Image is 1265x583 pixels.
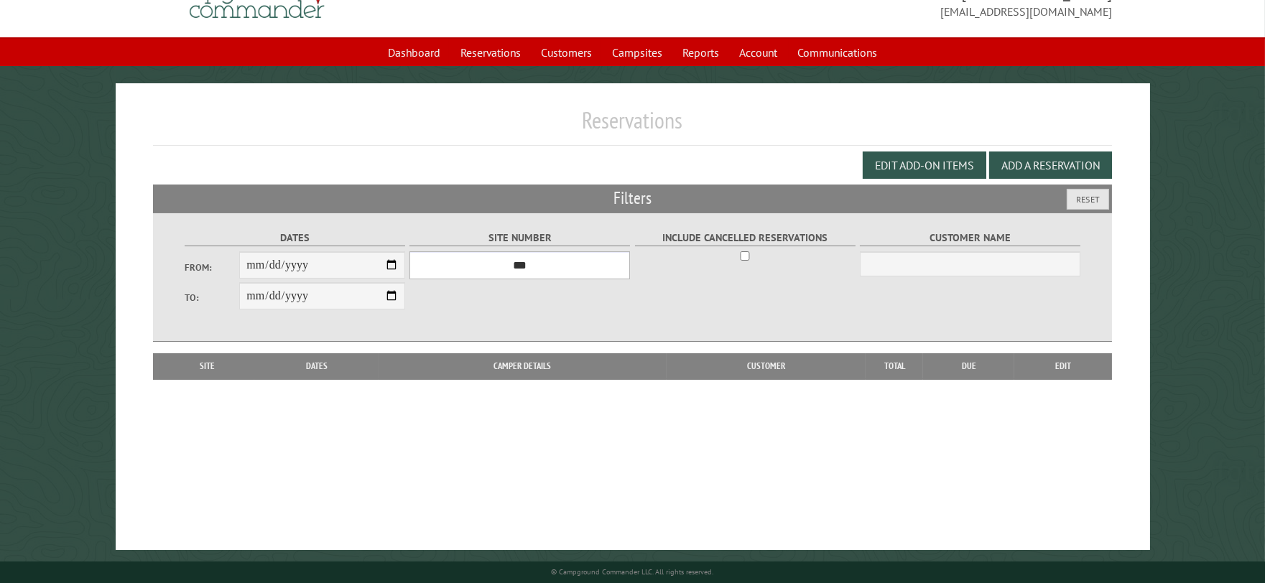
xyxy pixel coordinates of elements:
button: Reset [1067,189,1109,210]
label: To: [185,291,240,304]
th: Site [160,353,254,379]
small: © Campground Commander LLC. All rights reserved. [552,567,714,577]
button: Edit Add-on Items [863,151,986,179]
a: Communications [789,39,886,66]
th: Edit [1014,353,1112,379]
th: Dates [254,353,378,379]
label: Customer Name [860,230,1080,246]
th: Total [866,353,923,379]
a: Reports [674,39,728,66]
th: Customer [667,353,866,379]
label: Dates [185,230,405,246]
a: Customers [532,39,601,66]
h1: Reservations [153,106,1111,146]
a: Reservations [452,39,529,66]
label: From: [185,261,240,274]
h2: Filters [153,185,1111,212]
th: Due [923,353,1014,379]
label: Site Number [409,230,630,246]
button: Add a Reservation [989,151,1112,179]
a: Account [731,39,786,66]
label: Include Cancelled Reservations [635,230,856,246]
a: Campsites [603,39,671,66]
a: Dashboard [379,39,449,66]
th: Camper Details [379,353,667,379]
